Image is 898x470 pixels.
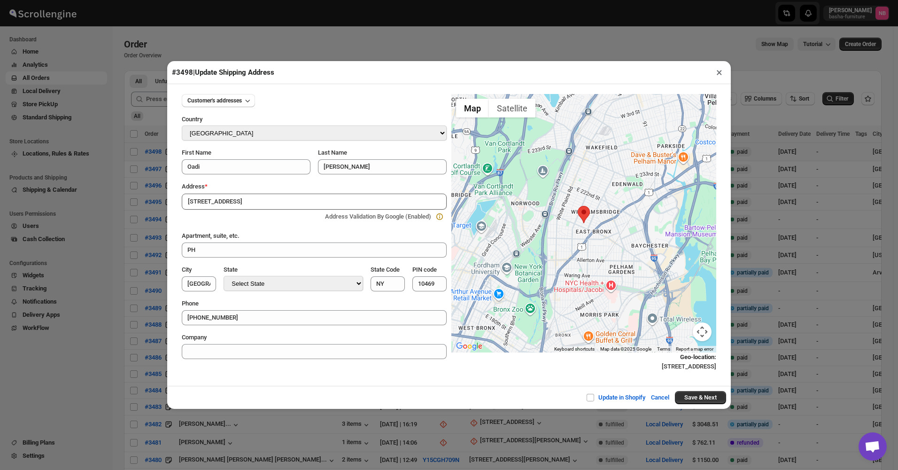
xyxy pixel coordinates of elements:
[712,66,726,79] button: ×
[456,99,489,117] button: Show street map
[454,340,485,352] img: Google
[680,353,716,360] b: Geo-location :
[412,266,437,273] span: PIN code
[182,334,207,341] span: Company
[451,352,716,371] div: [STREET_ADDRESS]
[489,99,535,117] button: Show satellite imagery
[224,265,363,276] div: State
[693,322,712,341] button: Map camera controls
[182,149,211,156] span: First Name
[676,346,713,352] a: Report a map error
[182,115,447,125] div: Country
[182,266,192,273] span: City
[172,68,274,77] span: #3498 | Update Shipping Address
[859,432,887,461] a: Open chat
[187,97,242,104] span: Customer's addresses
[675,391,726,404] button: Save & Next
[182,194,447,210] input: Enter a address
[598,394,645,401] span: Update in Shopify
[318,149,347,156] span: Last Name
[645,388,675,407] button: Cancel
[554,346,595,352] button: Keyboard shortcuts
[581,388,651,407] button: Update in Shopify
[182,300,199,307] span: Phone
[657,346,670,352] a: Terms (opens in new tab)
[371,266,400,273] span: State Code
[182,94,255,107] button: Customer's addresses
[182,232,240,239] span: Apartment, suite, etc.
[325,213,431,220] span: Address Validation By Google (Enabled)
[182,182,447,191] div: Address
[600,346,651,352] span: Map data ©2025 Google
[454,340,485,352] a: Open this area in Google Maps (opens a new window)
